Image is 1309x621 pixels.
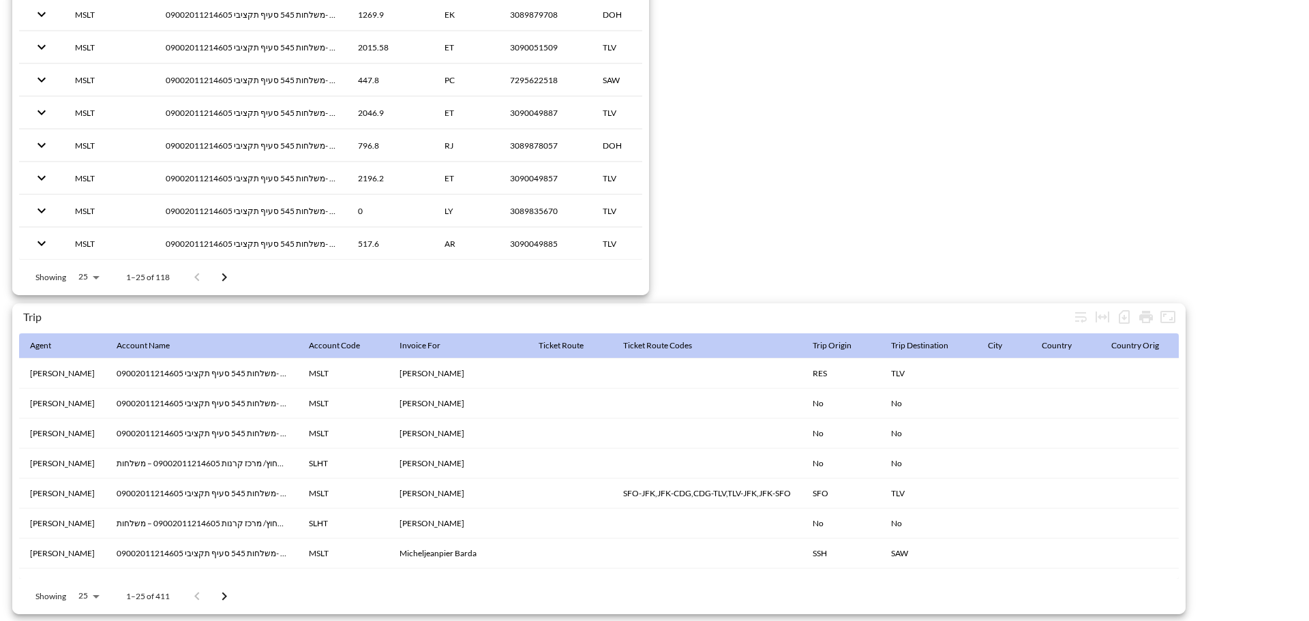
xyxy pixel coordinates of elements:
th: RJ [434,130,499,162]
span: Country [1042,337,1089,354]
th: TLV [592,228,689,260]
th: No [802,449,880,479]
div: 25 [72,268,104,286]
div: Toggle table layout between fixed and auto (default: auto) [1092,306,1113,328]
th: No [880,509,977,539]
p: Showing [35,271,66,283]
th: AR [434,228,499,260]
th: TLV [880,359,977,389]
button: Go to next page [211,264,238,291]
p: 1–25 of 118 [126,271,170,283]
th: Maor Kimchi [19,539,106,569]
th: TLV [592,31,689,63]
div: Account Name [117,337,170,354]
th: SAW [880,539,977,569]
th: Ilana Peretz [19,359,106,389]
th: ET [434,162,499,194]
th: No [880,419,977,449]
th: Galina Rabinovich [19,569,106,599]
th: MSLT [298,539,389,569]
div: City [988,337,1002,354]
span: Agent [30,337,69,354]
button: expand row [30,101,53,124]
th: משרד החוץ -משלחות 545 סעיף תקציבי 09002011214605 [155,130,347,162]
th: 7295622518 [499,64,592,96]
th: TLV [592,195,689,227]
th: MSLT [298,569,389,599]
th: 3089835670 [499,195,592,227]
th: 447.8 [347,64,434,96]
th: משרד החוץ -משלחות 545 סעיף תקציבי 09002011214605 [155,64,347,96]
p: Showing [35,590,66,602]
th: משרד החוץ -משלחות 545 סעיף תקציבי 09002011214605 [155,31,347,63]
th: SLHT [298,509,389,539]
th: SFO-JFK,JFK-CDG,CDG-TLV,TLV-JFK,JFK-SFO [612,479,802,509]
th: משרד החוץ/ מרכז קרנות 09002011214605 – משלחות [106,449,298,479]
th: PC [434,64,499,96]
span: Ticket Route [539,337,601,354]
th: 2015.58 [347,31,434,63]
th: משרד החוץ -משלחות 545 סעיף תקציבי 09002011214605 [106,359,298,389]
th: משרד החוץ -משלחות 545 סעיף תקציבי 09002011214605 [155,97,347,129]
th: MSLT [298,359,389,389]
button: expand row [30,35,53,59]
th: Ilana Peretz [19,389,106,419]
th: MSLT [64,31,155,63]
div: Country Orig [1111,337,1159,354]
th: 3090049885 [499,228,592,260]
div: Ticket Route Codes [623,337,692,354]
th: 2196.2 [347,162,434,194]
th: John Mckeehan [389,449,528,479]
button: expand row [30,166,53,190]
button: expand row [30,232,53,255]
th: ET [434,97,499,129]
th: TLV [880,479,977,509]
span: Trip Destination [891,337,966,354]
th: Ilana Peretz [19,449,106,479]
div: Print [1135,306,1157,328]
th: Ashish Garg [389,479,528,509]
span: Ticket Route Codes [623,337,710,354]
span: Account Code [309,337,378,354]
th: No [880,449,977,479]
th: 517.6 [347,228,434,260]
div: Country [1042,337,1072,354]
th: DOH [592,130,689,162]
button: expand row [30,134,53,157]
div: Invoice For [400,337,440,354]
th: Dalila Jaraz [389,359,528,389]
div: Account Code [309,337,360,354]
th: SSH [802,539,880,569]
th: Boitumelomeshack Ratsomo [389,569,528,599]
th: Justin Gaston [389,509,528,539]
th: 0 [347,195,434,227]
span: Account Name [117,337,187,354]
th: TLV [592,97,689,129]
th: LY [434,195,499,227]
th: AMM [802,569,880,599]
th: 3090051509 [499,31,592,63]
th: 3090049887 [499,97,592,129]
span: Invoice For [400,337,458,354]
th: No [802,389,880,419]
th: משרד החוץ -משלחות 545 סעיף תקציבי 09002011214605 [155,162,347,194]
span: City [988,337,1020,354]
th: SFO [802,479,880,509]
th: MSLT [64,228,155,260]
th: MSLT [64,64,155,96]
div: Trip [23,310,1070,323]
th: MSLT [64,130,155,162]
th: DOH [880,569,977,599]
th: Theresa Giacchi [389,419,528,449]
span: Country Orig [1111,337,1177,354]
th: No [802,419,880,449]
th: MSLT [298,479,389,509]
th: MSLT [298,419,389,449]
th: משרד החוץ -משלחות 545 סעיף תקציבי 09002011214605 [106,389,298,419]
th: משרד החוץ/ מרכז קרנות 09002011214605 – משלחות [106,509,298,539]
th: Ilana Peretz [19,479,106,509]
th: MSLT [64,195,155,227]
button: Fullscreen [1157,306,1179,328]
button: expand row [30,3,53,26]
th: 3090049857 [499,162,592,194]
